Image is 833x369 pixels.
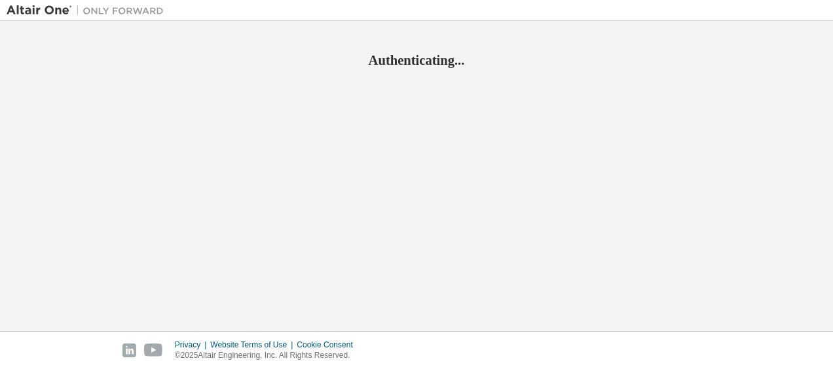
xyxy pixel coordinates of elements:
[210,340,297,350] div: Website Terms of Use
[175,340,210,350] div: Privacy
[297,340,360,350] div: Cookie Consent
[7,4,170,17] img: Altair One
[144,343,163,357] img: youtube.svg
[175,350,361,361] p: © 2025 Altair Engineering, Inc. All Rights Reserved.
[7,52,826,69] h2: Authenticating...
[122,343,136,357] img: linkedin.svg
